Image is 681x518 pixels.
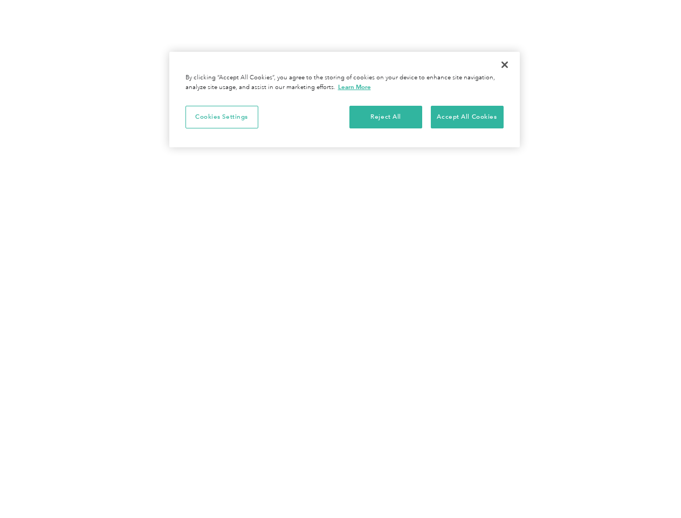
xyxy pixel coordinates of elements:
a: More information about your privacy, opens in a new tab [338,83,371,91]
button: Accept All Cookies [431,106,504,128]
div: By clicking “Accept All Cookies”, you agree to the storing of cookies on your device to enhance s... [185,73,504,92]
button: Reject All [349,106,422,128]
div: Cookie banner [169,52,520,147]
button: Cookies Settings [185,106,258,128]
div: Privacy [169,52,520,147]
button: Close [493,53,517,77]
